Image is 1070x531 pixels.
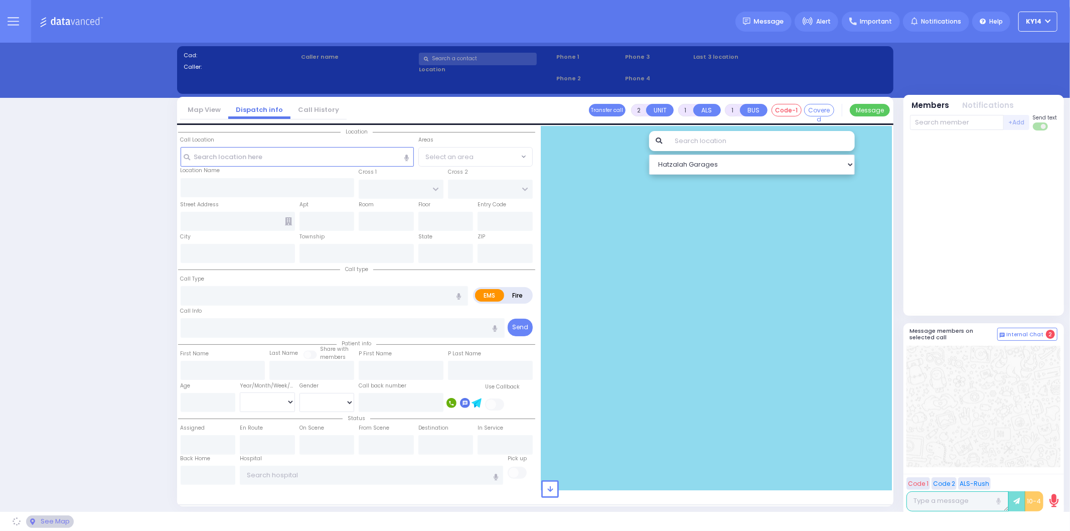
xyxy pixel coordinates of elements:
span: Phone 3 [625,53,690,61]
label: En Route [240,424,263,432]
span: Other building occupants [285,217,292,225]
span: KY14 [1026,17,1042,26]
button: Send [508,319,533,336]
label: In Service [478,424,503,432]
label: Fire [504,289,532,302]
div: Year/Month/Week/Day [240,382,295,390]
label: Cross 2 [448,168,468,176]
input: Search a contact [419,53,537,65]
label: Areas [418,136,433,144]
label: Cad: [184,51,298,60]
label: Turn off text [1033,121,1049,131]
label: P Last Name [448,350,481,358]
span: Notifications [921,17,961,26]
span: Help [989,17,1003,26]
button: UNIT [646,104,674,116]
label: Entry Code [478,201,506,209]
button: Code 2 [932,477,957,490]
span: Status [343,415,370,422]
label: Location [419,65,553,74]
label: Age [181,382,191,390]
label: City [181,233,191,241]
span: Phone 4 [625,74,690,83]
label: Street Address [181,201,219,209]
label: Call Type [181,275,205,283]
label: Last 3 location [694,53,790,61]
img: Logo [40,15,106,28]
label: Cross 1 [359,168,377,176]
label: Hospital [240,455,262,463]
label: On Scene [299,424,324,432]
label: Room [359,201,374,209]
input: Search hospital [240,466,503,485]
span: 2 [1046,330,1055,339]
label: Call Location [181,136,215,144]
label: Caller name [301,53,415,61]
button: Code-1 [772,104,802,116]
a: Call History [290,105,347,114]
label: First Name [181,350,209,358]
span: Patient info [337,340,376,347]
span: Select an area [425,152,474,162]
button: Internal Chat 2 [997,328,1057,341]
img: message.svg [743,18,750,25]
label: Apt [299,201,309,209]
button: ALS-Rush [958,477,991,490]
button: Transfer call [589,104,626,116]
h5: Message members on selected call [910,328,997,341]
button: BUS [740,104,768,116]
a: Dispatch info [228,105,290,114]
label: P First Name [359,350,392,358]
label: Caller: [184,63,298,71]
button: Covered [804,104,834,116]
a: Map View [180,105,228,114]
span: Internal Chat [1007,331,1044,338]
label: From Scene [359,424,389,432]
label: Gender [299,382,319,390]
div: See map [26,515,73,528]
button: Notifications [963,100,1014,111]
button: Code 1 [906,477,930,490]
label: Last Name [269,349,298,357]
img: comment-alt.png [1000,333,1005,338]
input: Search location [668,131,854,151]
span: Phone 1 [556,53,622,61]
label: Assigned [181,424,205,432]
span: Location [341,128,373,136]
label: Call back number [359,382,406,390]
span: Message [754,17,784,27]
label: EMS [475,289,504,302]
input: Search location here [181,147,414,166]
span: Phone 2 [556,74,622,83]
small: Share with [320,345,349,353]
label: Call Info [181,307,202,315]
label: Destination [418,424,448,432]
label: Location Name [181,167,220,175]
label: Floor [418,201,430,209]
span: members [320,353,346,361]
button: KY14 [1018,12,1057,32]
input: Search member [910,115,1004,130]
span: Call type [340,265,373,273]
label: Back Home [181,455,211,463]
span: Alert [816,17,831,26]
span: Send text [1033,114,1057,121]
button: ALS [693,104,721,116]
label: Pick up [508,455,527,463]
button: Message [850,104,890,116]
label: ZIP [478,233,485,241]
label: State [418,233,432,241]
label: Use Callback [485,383,520,391]
button: Members [912,100,950,111]
label: Township [299,233,325,241]
span: Important [860,17,892,26]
